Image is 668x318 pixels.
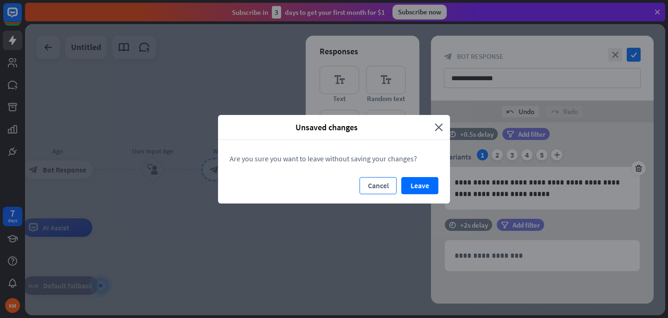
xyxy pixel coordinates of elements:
[401,177,438,194] button: Leave
[230,154,417,163] span: Are you sure you want to leave without saving your changes?
[360,177,397,194] button: Cancel
[225,122,428,133] span: Unsaved changes
[7,4,35,32] button: Open LiveChat chat widget
[435,122,443,133] i: close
